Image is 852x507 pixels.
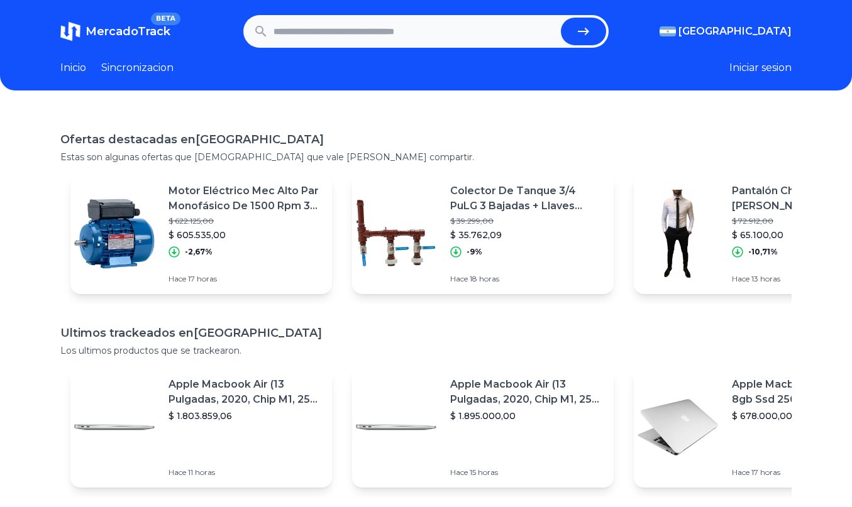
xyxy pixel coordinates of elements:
[169,229,322,241] p: $ 605.535,00
[450,410,604,422] p: $ 1.895.000,00
[60,21,170,41] a: MercadoTrackBETA
[169,274,322,284] p: Hace 17 horas
[70,173,332,294] a: Featured imageMotor Eléctrico Mec Alto Par Monofásico De 1500 Rpm 3 Hp.$ 622.125,00$ 605.535,00-2...
[70,383,158,471] img: Featured image
[169,410,322,422] p: $ 1.803.859,06
[101,60,174,75] a: Sincronizacion
[60,344,792,357] p: Los ultimos productos que se trackearon.
[70,367,332,488] a: Featured imageApple Macbook Air (13 Pulgadas, 2020, Chip M1, 256 Gb De Ssd, 8 Gb De Ram) - Plata$...
[169,183,322,214] p: Motor Eléctrico Mec Alto Par Monofásico De 1500 Rpm 3 Hp.
[450,216,604,226] p: $ 39.299,00
[729,60,792,75] button: Iniciar sesion
[169,216,322,226] p: $ 622.125,00
[60,21,80,41] img: MercadoTrack
[60,60,86,75] a: Inicio
[450,377,604,407] p: Apple Macbook Air (13 Pulgadas, 2020, Chip M1, 256 Gb De Ssd, 8 Gb De Ram) - Plata
[352,383,440,471] img: Featured image
[450,274,604,284] p: Hace 18 horas
[352,367,614,488] a: Featured imageApple Macbook Air (13 Pulgadas, 2020, Chip M1, 256 Gb De Ssd, 8 Gb De Ram) - Plata$...
[60,151,792,163] p: Estas son algunas ofertas que [DEMOGRAPHIC_DATA] que vale [PERSON_NAME] compartir.
[660,26,676,36] img: Argentina
[169,377,322,407] p: Apple Macbook Air (13 Pulgadas, 2020, Chip M1, 256 Gb De Ssd, 8 Gb De Ram) - Plata
[634,383,722,471] img: Featured image
[185,247,213,257] p: -2,67%
[450,229,604,241] p: $ 35.762,09
[151,13,180,25] span: BETA
[678,24,792,39] span: [GEOGRAPHIC_DATA]
[660,24,792,39] button: [GEOGRAPHIC_DATA]
[634,190,722,278] img: Featured image
[467,247,482,257] p: -9%
[748,247,778,257] p: -10,71%
[169,467,322,477] p: Hace 11 horas
[70,190,158,278] img: Featured image
[60,324,792,342] h1: Ultimos trackeados en [GEOGRAPHIC_DATA]
[60,131,792,148] h1: Ofertas destacadas en [GEOGRAPHIC_DATA]
[352,190,440,278] img: Featured image
[450,467,604,477] p: Hace 15 horas
[450,183,604,214] p: Colector De Tanque 3/4 PuLG 3 Bajadas + Llaves Valforte 3/4
[352,173,614,294] a: Featured imageColector De Tanque 3/4 PuLG 3 Bajadas + Llaves Valforte 3/4$ 39.299,00$ 35.762,09-9...
[86,25,170,38] span: MercadoTrack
